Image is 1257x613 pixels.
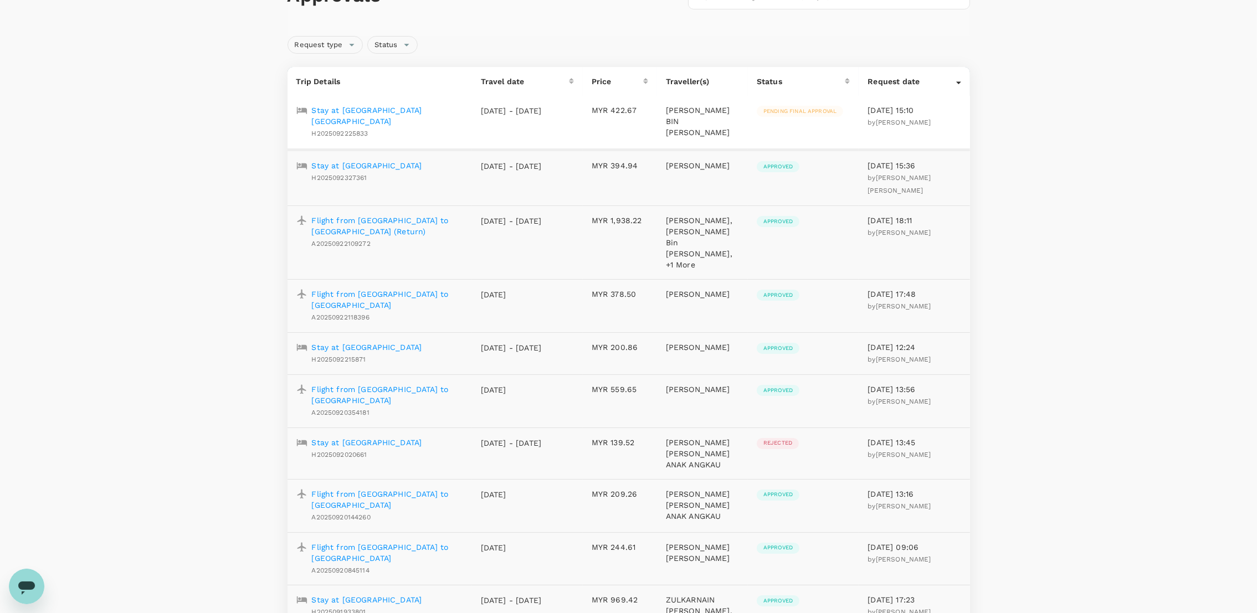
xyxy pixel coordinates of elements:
[757,491,799,498] span: Approved
[666,160,739,171] p: [PERSON_NAME]
[592,594,648,605] p: MYR 969.42
[868,594,961,605] p: [DATE] 17:23
[288,40,350,50] span: Request type
[868,488,961,499] p: [DATE] 13:16
[868,437,961,448] p: [DATE] 13:45
[868,451,931,459] span: by
[876,229,931,236] span: [PERSON_NAME]
[876,398,931,405] span: [PERSON_NAME]
[592,105,648,116] p: MYR 422.67
[312,594,422,605] a: Stay at [GEOGRAPHIC_DATA]
[666,342,739,353] p: [PERSON_NAME]
[592,289,648,300] p: MYR 378.50
[868,342,961,353] p: [DATE] 12:24
[481,289,542,300] p: [DATE]
[312,215,463,237] a: Flight from [GEOGRAPHIC_DATA] to [GEOGRAPHIC_DATA] (Return)
[666,542,739,564] p: [PERSON_NAME] [PERSON_NAME]
[481,215,542,226] p: [DATE] - [DATE]
[592,76,643,87] div: Price
[868,76,956,87] div: Request date
[868,105,961,116] p: [DATE] 15:10
[312,313,370,321] span: A20250922118396
[592,384,648,395] p: MYR 559.65
[757,387,799,394] span: Approved
[876,555,931,563] span: [PERSON_NAME]
[868,215,961,226] p: [DATE] 18:11
[666,437,739,470] p: [PERSON_NAME] [PERSON_NAME] ANAK ANGKAU
[757,544,799,552] span: Approved
[868,502,931,510] span: by
[481,105,542,116] p: [DATE] - [DATE]
[312,160,422,171] a: Stay at [GEOGRAPHIC_DATA]
[876,356,931,363] span: [PERSON_NAME]
[666,384,739,395] p: [PERSON_NAME]
[312,289,463,311] a: Flight from [GEOGRAPHIC_DATA] to [GEOGRAPHIC_DATA]
[666,289,739,300] p: [PERSON_NAME]
[666,215,739,270] p: [PERSON_NAME], [PERSON_NAME] Bin [PERSON_NAME], +1 More
[288,36,363,54] div: Request type
[481,542,542,553] p: [DATE]
[368,40,404,50] span: Status
[876,451,931,459] span: [PERSON_NAME]
[757,76,845,87] div: Status
[312,513,371,521] span: A20250920144260
[312,174,367,182] span: H2025092327361
[312,240,371,248] span: A20250922109272
[757,218,799,225] span: Approved
[868,542,961,553] p: [DATE] 09:06
[312,409,370,416] span: A20250920354181
[481,384,542,395] p: [DATE]
[757,344,799,352] span: Approved
[666,105,739,138] p: [PERSON_NAME] BIN [PERSON_NAME]
[757,597,799,605] span: Approved
[757,107,843,115] span: Pending final approval
[312,384,463,406] a: Flight from [GEOGRAPHIC_DATA] to [GEOGRAPHIC_DATA]
[481,489,542,500] p: [DATE]
[592,542,648,553] p: MYR 244.61
[868,398,931,405] span: by
[312,451,367,459] span: H2025092020661
[868,302,931,310] span: by
[868,356,931,363] span: by
[868,229,931,236] span: by
[757,163,799,171] span: Approved
[592,488,648,499] p: MYR 209.26
[757,439,799,447] span: Rejected
[367,36,418,54] div: Status
[312,566,370,574] span: A20250920845114
[757,291,799,299] span: Approved
[481,437,542,449] p: [DATE] - [DATE]
[868,160,961,171] p: [DATE] 15:36
[481,161,542,172] p: [DATE] - [DATE]
[868,289,961,300] p: [DATE] 17:48
[868,555,931,563] span: by
[312,437,422,448] a: Stay at [GEOGRAPHIC_DATA]
[876,502,931,510] span: [PERSON_NAME]
[312,356,366,363] span: H2025092215871
[312,488,463,511] a: Flight from [GEOGRAPHIC_DATA] to [GEOGRAPHIC_DATA]
[312,105,463,127] a: Stay at [GEOGRAPHIC_DATA] [GEOGRAPHIC_DATA]
[312,542,463,564] a: Flight from [GEOGRAPHIC_DATA] to [GEOGRAPHIC_DATA]
[592,160,648,171] p: MYR 394.94
[481,342,542,353] p: [DATE] - [DATE]
[296,76,463,87] p: Trip Details
[312,342,422,353] a: Stay at [GEOGRAPHIC_DATA]
[868,119,931,126] span: by
[481,595,542,606] p: [DATE] - [DATE]
[592,437,648,448] p: MYR 139.52
[666,76,739,87] p: Traveller(s)
[592,342,648,353] p: MYR 200.86
[876,119,931,126] span: [PERSON_NAME]
[868,384,961,395] p: [DATE] 13:56
[312,130,368,137] span: H2025092225833
[666,488,739,522] p: [PERSON_NAME] [PERSON_NAME] ANAK ANGKAU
